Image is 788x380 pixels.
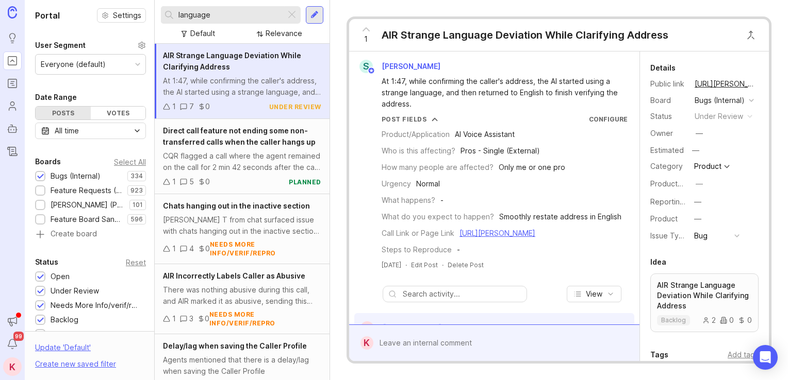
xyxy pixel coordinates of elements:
[382,195,435,206] div: What happens?
[114,159,146,165] div: Select All
[382,115,438,124] button: Post Fields
[3,119,22,138] a: Autopilot
[97,8,146,23] button: Settings
[113,10,141,21] span: Settings
[55,125,79,136] div: All time
[172,101,176,112] div: 1
[3,312,22,331] button: Announcements
[650,197,705,206] label: Reporting Team
[650,256,666,268] div: Idea
[567,286,621,302] button: View
[455,129,515,140] div: AI Voice Assistant
[589,115,628,123] a: Configure
[661,316,686,324] p: backlog
[129,127,145,135] svg: toggle icon
[51,314,78,325] div: Backlog
[695,95,745,106] div: Bugs (Internal)
[35,256,58,268] div: Status
[405,261,407,269] div: ·
[35,9,60,22] h1: Portal
[3,335,22,353] button: Notifications
[163,354,321,377] div: Agents mentioned that there is a delay/lag when saving the Caller Profile
[163,214,321,237] div: [PERSON_NAME] T from chat surfaced issue with chats hanging out in the inactive section before it...
[41,59,106,70] div: Everyone (default)
[457,244,460,255] div: -
[367,67,375,75] img: member badge
[51,214,122,225] div: Feature Board Sandbox [DATE]
[155,119,330,194] a: Direct call feature not ending some non-transferred calls when the caller hangs upCQR flagged a c...
[35,358,116,370] div: Create new saved filter
[3,357,22,376] button: K
[163,201,310,210] span: Chats hanging out in the inactive section
[382,28,668,42] div: AIR Strange Language Deviation While Clarifying Address
[359,60,373,73] div: S
[130,172,143,180] p: 334
[694,213,701,224] div: —
[650,349,668,361] div: Tags
[209,310,321,327] div: needs more info/verif/repro
[650,214,678,223] label: Product
[689,144,702,157] div: —
[499,162,565,173] div: Only me or one pro
[205,243,210,254] div: 0
[35,156,61,168] div: Boards
[190,28,215,39] div: Default
[205,313,209,324] div: 0
[269,102,321,111] div: under review
[163,75,321,98] div: At 1:47, while confirming the caller's address, the AI started using a strange language, and then...
[178,9,282,21] input: Search...
[51,271,70,282] div: Open
[382,76,619,110] div: At 1:47, while confirming the caller's address, the AI started using a strange language, and then...
[650,273,759,332] a: AIR Strange Language Deviation While Clarifying Addressbacklog200
[155,194,330,264] a: Chats hanging out in the inactive section[PERSON_NAME] T from chat surfaced issue with chats hang...
[172,313,176,324] div: 1
[130,215,143,223] p: 596
[163,271,305,280] span: AIR Incorrectly Labels Caller as Abusive
[35,91,77,103] div: Date Range
[130,186,143,195] p: 923
[189,313,193,324] div: 3
[133,201,143,209] p: 101
[382,178,411,189] div: Urgency
[650,179,705,188] label: ProductboardID
[13,332,24,341] span: 99
[126,260,146,265] div: Reset
[266,28,302,39] div: Relevance
[696,128,703,139] div: —
[205,176,210,187] div: 0
[650,128,686,139] div: Owner
[3,29,22,47] a: Ideas
[650,78,686,90] div: Public link
[382,162,494,173] div: How many people are affected?
[51,170,101,182] div: Bugs (Internal)
[155,264,330,334] a: AIR Incorrectly Labels Caller as AbusiveThere was nothing abusive during this call, and AIR marke...
[650,161,686,172] div: Category
[163,150,321,173] div: CQR flagged a call where the agent remained on the call for 2 min 42 seconds after the call had "...
[189,243,194,254] div: 4
[382,261,401,269] time: [DATE]
[694,163,721,170] div: Product
[695,111,743,122] div: under review
[51,185,122,196] div: Feature Requests (Internal)
[91,107,146,119] div: Votes
[163,284,321,307] div: There was nothing abusive during this call, and AIR marked it as abusive, sending this phone numb...
[289,178,321,186] div: planned
[360,321,374,335] div: K
[3,97,22,115] a: Users
[693,177,706,191] button: ProductboardID
[163,126,316,146] span: Direct call feature not ending some non-transferred calls when the caller hangs up
[155,44,330,119] a: AIR Strange Language Deviation While Clarifying AddressAt 1:47, while confirming the caller's add...
[51,199,124,211] div: [PERSON_NAME] (Public)
[51,300,141,311] div: Needs More Info/verif/repro
[416,178,440,189] div: Normal
[411,261,438,269] div: Edit Post
[35,39,86,51] div: User Segment
[650,62,676,74] div: Details
[741,25,761,45] button: Close button
[3,51,22,70] a: Portal
[210,240,321,257] div: needs more info/verif/repro
[163,51,301,71] span: AIR Strange Language Deviation While Clarifying Address
[720,317,734,324] div: 0
[382,261,401,269] a: [DATE]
